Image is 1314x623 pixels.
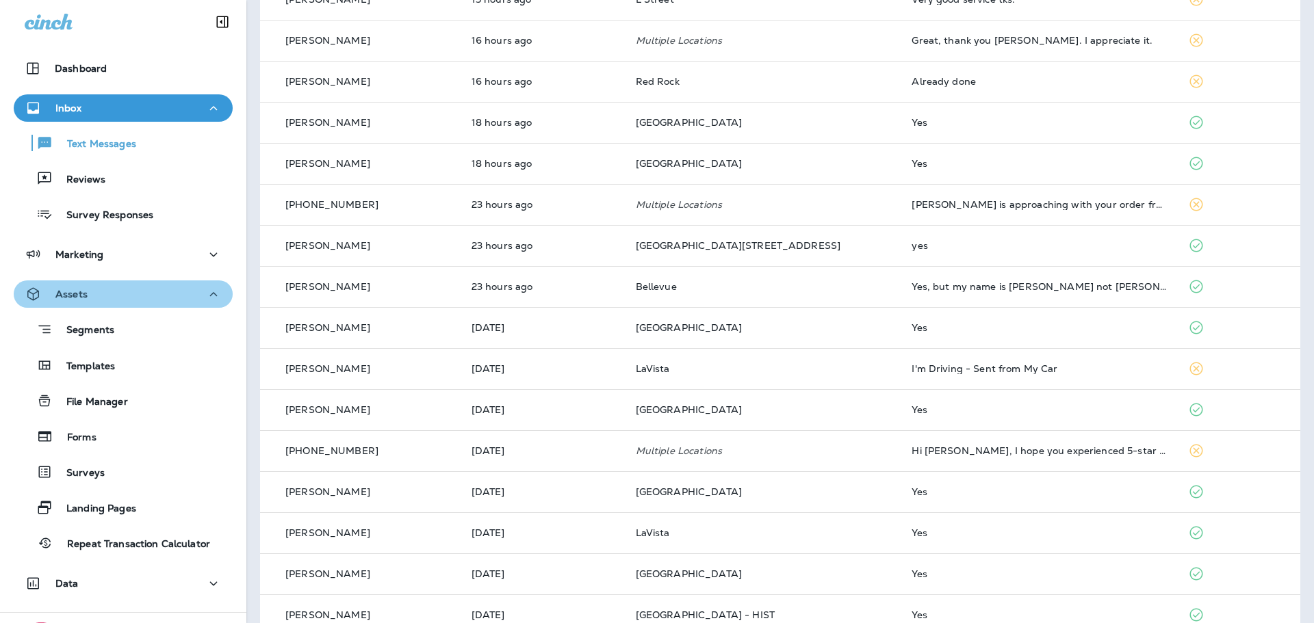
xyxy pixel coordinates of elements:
p: Templates [53,360,115,373]
p: Inbox [55,103,81,114]
p: Forms [53,432,96,445]
p: Marketing [55,249,103,260]
p: Multiple Locations [636,445,890,456]
button: Marketing [14,241,233,268]
p: File Manager [53,396,128,409]
p: Sep 3, 2025 09:14 AM [472,240,614,251]
p: Sep 3, 2025 02:09 PM [472,117,614,128]
button: Data [14,570,233,597]
button: Inbox [14,94,233,122]
p: Assets [55,289,88,300]
span: [GEOGRAPHIC_DATA] [636,403,742,416]
p: Reviews [53,174,105,187]
div: Yes [912,568,1166,579]
button: File Manager [14,386,233,415]
p: [PERSON_NAME] [285,158,370,169]
p: Survey Responses [53,209,153,222]
div: Yes [912,404,1166,415]
div: Great, thank you Brian. I appreciate it. [912,35,1166,46]
div: Yes [912,117,1166,128]
p: [PERSON_NAME] [285,281,370,292]
p: Sep 2, 2025 04:58 PM [472,363,614,374]
p: Sep 2, 2025 12:52 PM [472,609,614,620]
p: Sep 3, 2025 01:56 PM [472,158,614,169]
p: Surveys [53,467,105,480]
span: [GEOGRAPHIC_DATA] [636,116,742,129]
p: Sep 3, 2025 09:32 AM [472,199,614,210]
div: Hi Erlinda, I hope you experienced 5-star service today! A positive review from homeowners like y... [912,445,1166,456]
p: [PERSON_NAME] [285,76,370,87]
button: Collapse Sidebar [203,8,242,36]
div: Already done [912,76,1166,87]
p: Sep 3, 2025 04:14 PM [472,76,614,87]
p: [PERSON_NAME] [285,568,370,579]
p: [PHONE_NUMBER] [285,445,378,456]
button: Survey Responses [14,200,233,228]
p: [PERSON_NAME] [285,363,370,374]
button: Templates [14,351,233,380]
p: [PHONE_NUMBER] [285,199,378,210]
span: Bellevue [636,280,677,293]
div: Yes [912,609,1166,620]
p: Sep 2, 2025 03:07 PM [472,404,614,415]
button: Forms [14,422,233,451]
p: [PERSON_NAME] [285,527,370,538]
p: Repeat Transaction Calculator [53,538,210,551]
p: Multiple Locations [636,35,890,46]
button: Text Messages [14,129,233,157]
p: [PERSON_NAME] [285,486,370,497]
div: Yes, but my name is Allison not Douglas [912,281,1166,292]
p: Text Messages [53,138,136,151]
span: [GEOGRAPHIC_DATA] [636,568,742,580]
p: Sep 2, 2025 02:52 PM [472,486,614,497]
div: Yes [912,486,1166,497]
span: [GEOGRAPHIC_DATA] - HIST [636,609,775,621]
button: Surveys [14,458,233,486]
p: Multiple Locations [636,199,890,210]
span: [GEOGRAPHIC_DATA] [636,157,742,170]
p: [PERSON_NAME] [285,240,370,251]
span: [GEOGRAPHIC_DATA] [636,486,742,498]
span: LaVista [636,362,670,375]
p: [PERSON_NAME] [285,322,370,333]
p: [PERSON_NAME] [285,609,370,620]
div: Yes [912,158,1166,169]
p: Dashboard [55,63,107,74]
p: Sep 2, 2025 01:52 PM [472,568,614,579]
div: yes [912,240,1166,251]
p: Data [55,578,79,589]
p: Sep 3, 2025 04:23 PM [472,35,614,46]
p: [PERSON_NAME] [285,117,370,128]
p: [PERSON_NAME] [285,404,370,415]
div: Jean is approaching with your order from 1-800 Radiator. Your Dasher will hand the order to you. [912,199,1166,210]
span: LaVista [636,527,670,539]
button: Dashboard [14,55,233,82]
div: Yes [912,527,1166,538]
p: Sep 2, 2025 06:23 PM [472,322,614,333]
button: Repeat Transaction Calculator [14,529,233,557]
p: Sep 2, 2025 03:05 PM [472,445,614,456]
button: Segments [14,315,233,344]
p: Sep 3, 2025 09:05 AM [472,281,614,292]
button: Assets [14,280,233,308]
div: I'm Driving - Sent from My Car [912,363,1166,374]
span: [GEOGRAPHIC_DATA] [636,321,742,334]
p: Sep 2, 2025 02:11 PM [472,527,614,538]
div: Yes [912,322,1166,333]
button: Reviews [14,164,233,193]
span: [GEOGRAPHIC_DATA][STREET_ADDRESS] [636,239,841,252]
button: Landing Pages [14,493,233,522]
p: Landing Pages [53,503,136,516]
span: Red Rock [636,75,680,88]
p: Segments [53,324,114,338]
p: [PERSON_NAME] [285,35,370,46]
